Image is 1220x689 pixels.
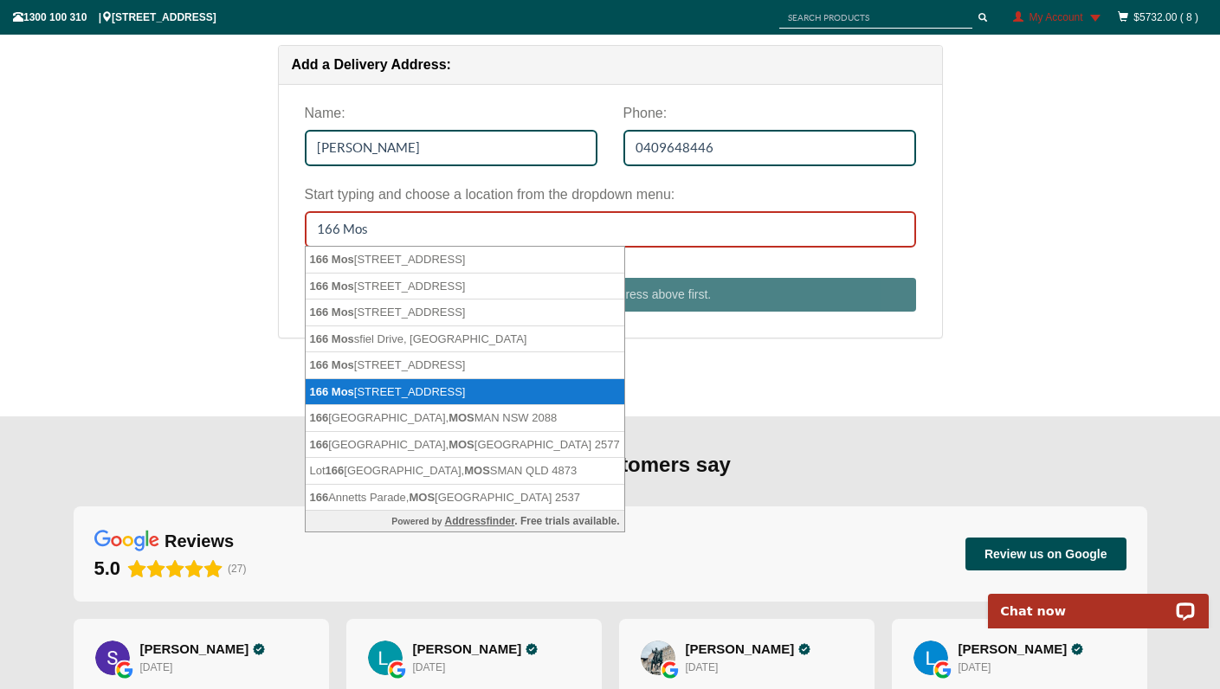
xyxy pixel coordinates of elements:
[368,641,403,675] a: View on Google
[332,358,354,371] span: Mos
[686,641,811,657] a: Review by George XING
[165,530,234,552] div: reviews
[310,280,329,293] span: 166
[306,405,624,432] li: [GEOGRAPHIC_DATA], MAN NSW 2088
[310,253,329,266] span: 166
[959,641,1084,657] a: Review by Louise Veenstra
[74,451,1147,479] div: What our customers say
[306,458,624,485] li: Lot [GEOGRAPHIC_DATA], SMAN QLD 4873
[1030,11,1083,23] span: My Account
[253,643,265,655] div: Verified Customer
[306,352,624,379] li: [STREET_ADDRESS]
[1071,643,1083,655] div: Verified Customer
[442,515,620,527] a: Addressfinder. Free trials available.
[779,7,972,29] input: SEARCH PRODUCTS
[913,641,948,675] img: Louise Veenstra
[306,299,624,326] li: [STREET_ADDRESS]
[306,432,624,459] li: [GEOGRAPHIC_DATA], [GEOGRAPHIC_DATA] 2577
[641,641,675,675] a: View on Google
[413,641,539,657] a: Review by L. Zhu
[326,464,345,477] span: 166
[332,385,354,398] span: Mos
[310,358,329,371] span: 166
[310,491,329,504] span: 166
[332,280,354,293] span: Mos
[13,11,216,23] span: 1300 100 310 | [STREET_ADDRESS]
[959,641,1068,657] span: [PERSON_NAME]
[1133,11,1198,23] a: $5732.00 ( 8 )
[290,179,291,180] div: 10 suggestions available.
[305,98,345,130] label: Name:
[913,641,948,675] a: View on Google
[140,641,249,657] span: [PERSON_NAME]
[332,332,354,345] span: Mos
[332,306,354,319] span: Mos
[228,563,246,575] span: (27)
[332,253,354,266] span: Mos
[798,643,810,655] div: Verified Customer
[310,385,329,398] span: 166
[306,274,624,300] li: [STREET_ADDRESS]
[310,411,329,424] span: 166
[306,511,624,531] li: Powered by
[306,247,624,274] li: [STREET_ADDRESS]
[95,641,130,675] a: View on Google
[140,641,266,657] a: Review by Simon H
[140,660,173,674] div: [DATE]
[641,641,675,675] img: George XING
[292,57,451,72] span: Add a Delivery Address:
[94,557,223,581] div: Rating: 5.0 out of 5
[94,557,121,581] div: 5.0
[368,641,403,675] img: L. Zhu
[310,438,329,451] span: 166
[686,641,795,657] span: [PERSON_NAME]
[306,379,624,406] li: [STREET_ADDRESS]
[413,641,522,657] span: [PERSON_NAME]
[449,438,474,451] span: MOS
[686,660,719,674] div: [DATE]
[305,179,675,211] label: Start typing and choose a location from the dropdown menu:
[526,643,538,655] div: Verified Customer
[306,485,624,512] li: Annetts Parade, [GEOGRAPHIC_DATA] 2537
[449,411,474,424] span: MOS
[310,332,329,345] span: 166
[965,538,1126,570] button: Review us on Google
[959,660,991,674] div: [DATE]
[984,546,1107,562] span: Review us on Google
[306,326,624,353] li: sfiel Drive, [GEOGRAPHIC_DATA]
[95,641,130,675] img: Simon H
[977,574,1220,628] iframe: LiveChat chat widget
[623,98,668,130] label: Phone:
[464,464,490,477] span: MOS
[413,660,446,674] div: [DATE]
[310,306,329,319] span: 166
[445,515,515,527] span: Addressfinder
[409,491,435,504] span: MOS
